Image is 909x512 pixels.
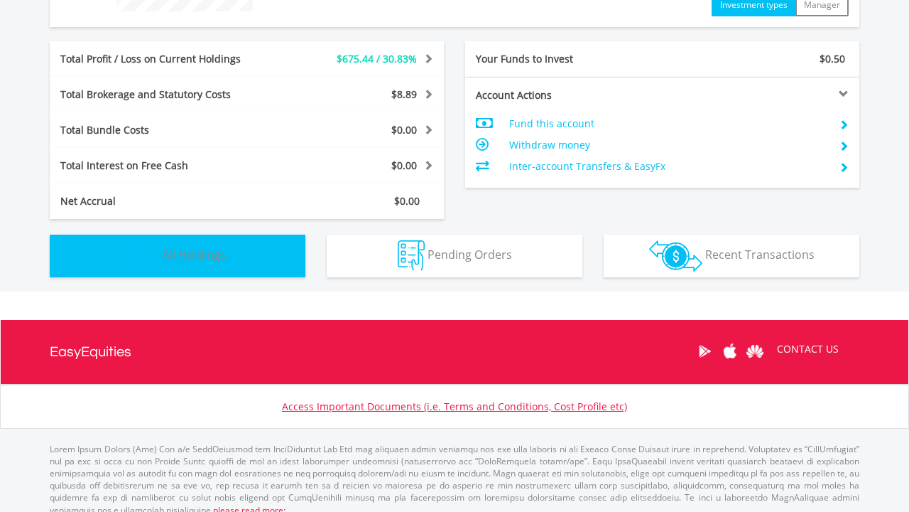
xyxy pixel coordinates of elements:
span: $8.89 [391,87,417,101]
img: pending_instructions-wht.png [398,240,425,271]
span: All Holdings [163,247,226,262]
td: Inter-account Transfers & EasyFx [509,156,828,177]
a: Apple [717,329,742,373]
div: Your Funds to Invest [465,52,663,66]
img: transactions-zar-wht.png [649,240,702,272]
button: Recent Transactions [604,235,859,277]
div: Account Actions [465,88,663,102]
a: Access Important Documents (i.e. Terms and Conditions, Cost Profile etc) [282,400,627,413]
span: $675.44 / 30.83% [337,52,417,65]
a: Google Play [692,329,717,373]
span: $0.00 [394,194,420,208]
div: Total Interest on Free Cash [50,159,280,173]
td: Withdraw money [509,134,828,156]
div: Total Bundle Costs [50,123,280,137]
span: Recent Transactions [705,247,815,262]
div: Total Profit / Loss on Current Holdings [50,52,280,66]
div: Total Brokerage and Statutory Costs [50,87,280,102]
div: Net Accrual [50,194,280,208]
span: $0.00 [391,123,417,137]
button: Pending Orders [327,235,582,277]
a: CONTACT US [767,329,849,369]
button: All Holdings [50,235,305,277]
span: $0.00 [391,159,417,172]
a: Huawei [742,329,767,373]
span: Pending Orders [428,247,512,262]
span: $0.50 [820,52,845,65]
td: Fund this account [509,113,828,134]
img: holdings-wht.png [129,240,160,271]
a: EasyEquities [50,320,131,384]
